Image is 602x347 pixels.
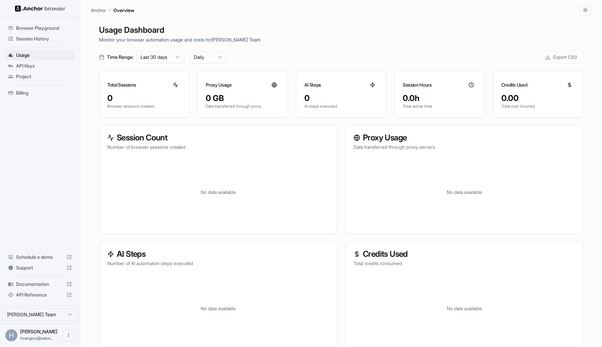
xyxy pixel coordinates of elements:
div: 0 [107,93,181,104]
div: Documentation [5,279,75,290]
div: Usage [5,50,75,61]
span: hoangbui@zalos.io [20,336,54,341]
h3: Session Hours [403,82,431,88]
p: Total active time [403,104,476,109]
span: Billing [16,90,72,96]
span: Documentation [16,281,64,287]
p: Browser sessions created [107,104,181,109]
div: No data available [354,158,575,225]
div: No data available [107,158,329,225]
h3: Total Sessions [107,82,136,88]
div: Schedule a demo [5,252,75,262]
div: Project [5,71,75,82]
img: Anchor Logo [15,5,65,12]
span: Time Range: [107,54,133,61]
h3: Proxy Usage [354,134,575,142]
p: Number of browser sessions created [107,144,329,150]
p: Total cost incurred [501,104,575,109]
nav: breadcrumb [91,6,134,14]
button: Open menu [63,329,75,341]
h3: Proxy Usage [206,82,231,88]
div: H [5,329,17,341]
div: Session History [5,33,75,44]
p: Data transferred through proxy [206,104,279,109]
div: API Reference [5,290,75,300]
div: No data available [354,275,575,342]
h3: Credits Used [501,82,527,88]
div: Billing [5,88,75,98]
span: Session History [16,35,72,42]
span: API Reference [16,292,64,298]
h3: Credits Used [354,250,575,258]
div: 0.00 [501,93,575,104]
span: Schedule a demo [16,254,64,260]
div: Browser Playground [5,23,75,33]
p: AI steps executed [304,104,378,109]
p: Data transferred through proxy servers [354,144,575,150]
span: API Keys [16,63,72,69]
p: Total credits consumed [354,260,575,267]
div: 0.0h [403,93,476,104]
p: Overview [113,7,134,14]
h3: AI Steps [304,82,321,88]
div: 0 [304,93,378,104]
span: Browser Playground [16,25,72,31]
p: Monitor your browser automation usage and costs for [PERSON_NAME] Team [99,36,583,43]
div: 0 GB [206,93,279,104]
p: Anchor [91,7,106,14]
p: Number of AI automation steps executed [107,260,329,267]
h1: Usage Dashboard [99,24,583,36]
div: Support [5,262,75,273]
span: Hoang Bui [20,329,58,334]
h3: Session Count [107,134,329,142]
span: Support [16,264,64,271]
h3: AI Steps [107,250,329,258]
div: API Keys [5,61,75,71]
div: No data available [107,275,329,342]
span: Usage [16,52,72,59]
span: Project [16,73,72,80]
